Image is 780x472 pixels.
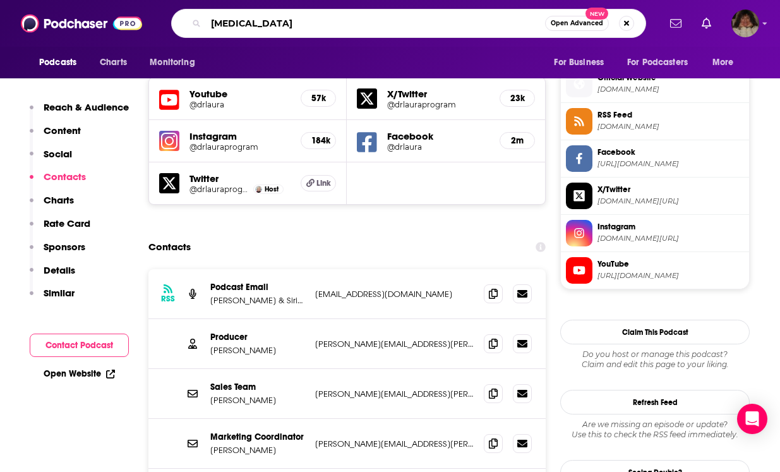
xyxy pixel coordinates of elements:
[189,130,291,142] h5: Instagram
[731,9,759,37] span: Logged in as angelport
[619,51,706,75] button: open menu
[301,175,336,191] a: Link
[566,145,744,172] a: Facebook[URL][DOMAIN_NAME]
[171,9,646,38] div: Search podcasts, credits, & more...
[566,71,744,97] a: Official Website[DOMAIN_NAME]
[30,148,72,171] button: Social
[315,389,474,399] p: [PERSON_NAME][EMAIL_ADDRESS][PERSON_NAME][DOMAIN_NAME]
[44,264,75,276] p: Details
[315,439,474,449] p: [PERSON_NAME][EMAIL_ADDRESS][PERSON_NAME][DOMAIN_NAME]
[30,101,129,124] button: Reach & Audience
[189,100,291,109] a: @drlaura
[551,20,603,27] span: Open Advanced
[731,9,759,37] button: Show profile menu
[387,88,489,100] h5: X/Twitter
[44,124,81,136] p: Content
[44,368,115,379] a: Open Website
[560,349,750,360] span: Do you host or manage this podcast?
[566,220,744,246] a: Instagram[DOMAIN_NAME][URL]
[44,148,72,160] p: Social
[597,184,744,195] span: X/Twitter
[150,54,195,71] span: Monitoring
[311,93,325,104] h5: 57k
[210,432,305,442] p: Marketing Coordinator
[189,185,250,194] a: @drlauraprogram
[585,8,608,20] span: New
[510,93,524,104] h5: 23k
[597,85,744,94] span: siriusxm.com
[704,51,750,75] button: open menu
[30,51,93,75] button: open menu
[554,54,604,71] span: For Business
[141,51,211,75] button: open menu
[210,395,305,406] p: [PERSON_NAME]
[597,122,744,131] span: feeds.simplecast.com
[665,13,687,34] a: Show notifications dropdown
[387,100,489,109] a: @drlauraprogram
[30,264,75,287] button: Details
[30,334,129,357] button: Contact Podcast
[560,420,750,440] div: Are we missing an episode or update? Use this to check the RSS feed immediately.
[210,445,305,456] p: [PERSON_NAME]
[627,54,688,71] span: For Podcasters
[44,241,85,253] p: Sponsors
[210,332,305,342] p: Producer
[39,54,76,71] span: Podcasts
[697,13,716,34] a: Show notifications dropdown
[387,142,489,152] a: @drlaura
[30,241,85,264] button: Sponsors
[731,9,759,37] img: User Profile
[92,51,135,75] a: Charts
[30,124,81,148] button: Content
[159,131,179,151] img: iconImage
[566,257,744,284] a: YouTube[URL][DOMAIN_NAME]
[100,54,127,71] span: Charts
[560,390,750,415] button: Refresh Feed
[311,135,325,146] h5: 184k
[566,183,744,209] a: X/Twitter[DOMAIN_NAME][URL]
[566,108,744,135] a: RSS Feed[DOMAIN_NAME]
[315,289,474,300] p: [EMAIL_ADDRESS][DOMAIN_NAME]
[597,159,744,169] span: https://www.facebook.com/drlaura
[206,13,545,33] input: Search podcasts, credits, & more...
[44,101,129,113] p: Reach & Audience
[597,258,744,270] span: YouTube
[44,171,86,183] p: Contacts
[161,294,175,304] h3: RSS
[210,382,305,392] p: Sales Team
[597,147,744,158] span: Facebook
[597,197,744,206] span: twitter.com/drlauraprogram
[712,54,734,71] span: More
[597,234,744,243] span: instagram.com/drlauraprogram
[148,235,191,259] h2: Contacts
[30,194,74,217] button: Charts
[44,287,75,299] p: Similar
[265,185,279,193] span: Host
[387,130,489,142] h5: Facebook
[210,295,305,306] p: [PERSON_NAME] & SiriusXM
[44,194,74,206] p: Charts
[315,339,474,349] p: [PERSON_NAME][EMAIL_ADDRESS][PERSON_NAME][DOMAIN_NAME]
[30,287,75,310] button: Similar
[189,172,291,185] h5: Twitter
[30,217,90,241] button: Rate Card
[189,88,291,100] h5: Youtube
[21,11,142,35] img: Podchaser - Follow, Share and Rate Podcasts
[210,282,305,293] p: Podcast Email
[545,16,609,31] button: Open AdvancedNew
[189,142,291,152] a: @drlauraprogram
[560,320,750,344] button: Claim This Podcast
[597,271,744,281] span: https://www.youtube.com/@drlaura
[510,135,524,146] h5: 2m
[255,186,262,193] img: Dr. Laura Schlessinger
[597,221,744,233] span: Instagram
[44,217,90,229] p: Rate Card
[737,404,767,434] div: Open Intercom Messenger
[30,171,86,194] button: Contacts
[545,51,620,75] button: open menu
